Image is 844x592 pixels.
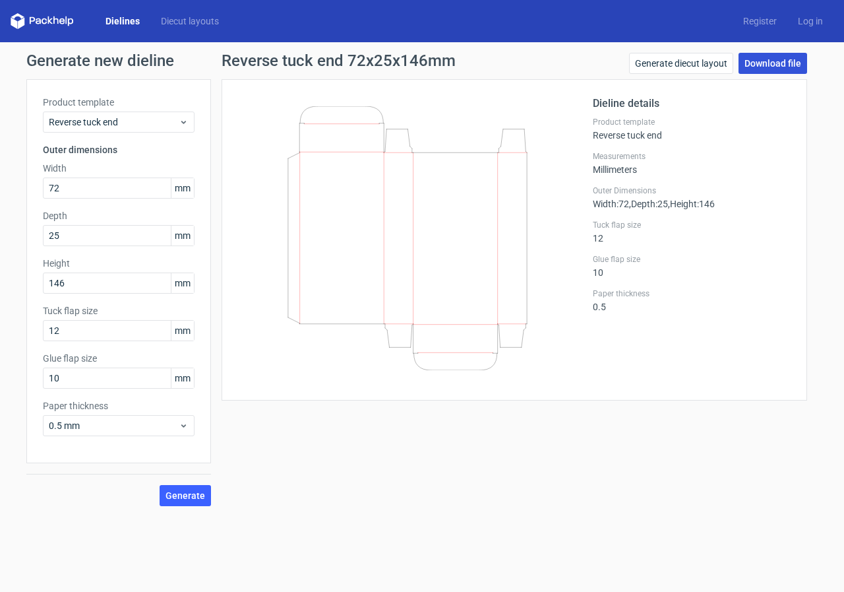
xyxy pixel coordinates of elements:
[43,162,195,175] label: Width
[43,304,195,317] label: Tuck flap size
[668,199,715,209] span: , Height : 146
[171,226,194,246] span: mm
[43,257,195,270] label: Height
[629,199,668,209] span: , Depth : 25
[150,15,229,28] a: Diecut layouts
[160,485,211,506] button: Generate
[95,15,150,28] a: Dielines
[49,115,179,129] span: Reverse tuck end
[787,15,833,28] a: Log in
[593,151,791,162] label: Measurements
[171,368,194,388] span: mm
[593,185,791,196] label: Outer Dimensions
[222,53,456,69] h1: Reverse tuck end 72x25x146mm
[593,220,791,244] div: 12
[593,151,791,175] div: Millimeters
[171,321,194,341] span: mm
[49,419,179,432] span: 0.5 mm
[593,220,791,230] label: Tuck flap size
[171,178,194,198] span: mm
[166,491,205,500] span: Generate
[593,254,791,265] label: Glue flap size
[171,273,194,293] span: mm
[43,399,195,412] label: Paper thickness
[593,199,629,209] span: Width : 72
[593,254,791,278] div: 10
[593,117,791,141] div: Reverse tuck end
[43,143,195,156] h3: Outer dimensions
[738,53,807,74] a: Download file
[593,288,791,299] label: Paper thickness
[26,53,818,69] h1: Generate new dieline
[43,352,195,365] label: Glue flap size
[593,288,791,312] div: 0.5
[593,96,791,112] h2: Dieline details
[733,15,787,28] a: Register
[43,96,195,109] label: Product template
[629,53,733,74] a: Generate diecut layout
[43,209,195,222] label: Depth
[593,117,791,127] label: Product template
